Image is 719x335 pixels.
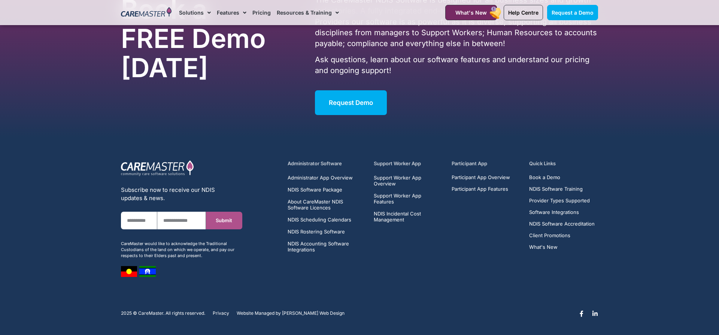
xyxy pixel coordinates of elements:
a: Administrator App Overview [288,175,365,181]
a: Help Centre [504,5,543,20]
a: NDIS Scheduling Calendars [288,217,365,223]
span: Participant App Features [452,186,508,192]
a: What's New [445,5,497,20]
a: Request a Demo [547,5,598,20]
span: Help Centre [508,9,539,16]
a: Request Demo [315,90,387,115]
span: What's New [529,244,558,250]
button: Submit [206,212,242,229]
span: Software Integrations [529,209,579,215]
h5: Administrator Software [288,160,365,167]
a: Privacy [213,311,229,316]
a: What's New [529,244,595,250]
a: NDIS Software Package [288,187,365,193]
img: image 7 [121,266,137,277]
span: Provider Types Supported [529,198,590,203]
span: Administrator App Overview [288,175,353,181]
span: What's New [455,9,487,16]
span: Submit [216,218,232,223]
a: Participant App Overview [452,175,510,180]
a: Software Integrations [529,209,595,215]
div: Subscribe now to receive our NDIS updates & news. [121,186,242,202]
span: Request Demo [329,99,373,106]
p: Ask questions, learn about our software features and understand our pricing and ongoing support! [315,54,598,76]
a: [PERSON_NAME] Web Design [282,311,345,316]
div: CareMaster would like to acknowledge the Traditional Custodians of the land on which we operate, ... [121,241,242,259]
a: Book a Demo [529,175,595,180]
a: Client Promotions [529,233,595,238]
h5: Participant App [452,160,521,167]
p: 2025 © CareMaster. All rights reserved. [121,311,205,316]
span: NDIS Scheduling Calendars [288,217,351,223]
h5: Quick Links [529,160,598,167]
img: image 8 [139,266,156,277]
a: NDIS Software Accreditation [529,221,595,227]
form: New Form [121,212,242,237]
a: Support Worker App Features [374,193,443,205]
span: NDIS Software Package [288,187,342,193]
span: Book a Demo [529,175,560,180]
img: CareMaster Logo [121,7,172,18]
span: Request a Demo [552,9,594,16]
a: NDIS Incidental Cost Management [374,211,443,223]
a: Participant App Features [452,186,510,192]
span: NDIS Software Training [529,186,583,192]
span: Website Managed by [237,311,281,316]
a: About CareMaster NDIS Software Licences [288,199,365,211]
img: CareMaster Logo Part [121,160,194,176]
span: NDIS Rostering Software [288,229,345,235]
a: NDIS Software Training [529,186,595,192]
a: NDIS Rostering Software [288,229,365,235]
a: Support Worker App Overview [374,175,443,187]
h5: Support Worker App [374,160,443,167]
a: NDIS Accounting Software Integrations [288,241,365,253]
a: Provider Types Supported [529,198,595,203]
span: Client Promotions [529,233,570,238]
